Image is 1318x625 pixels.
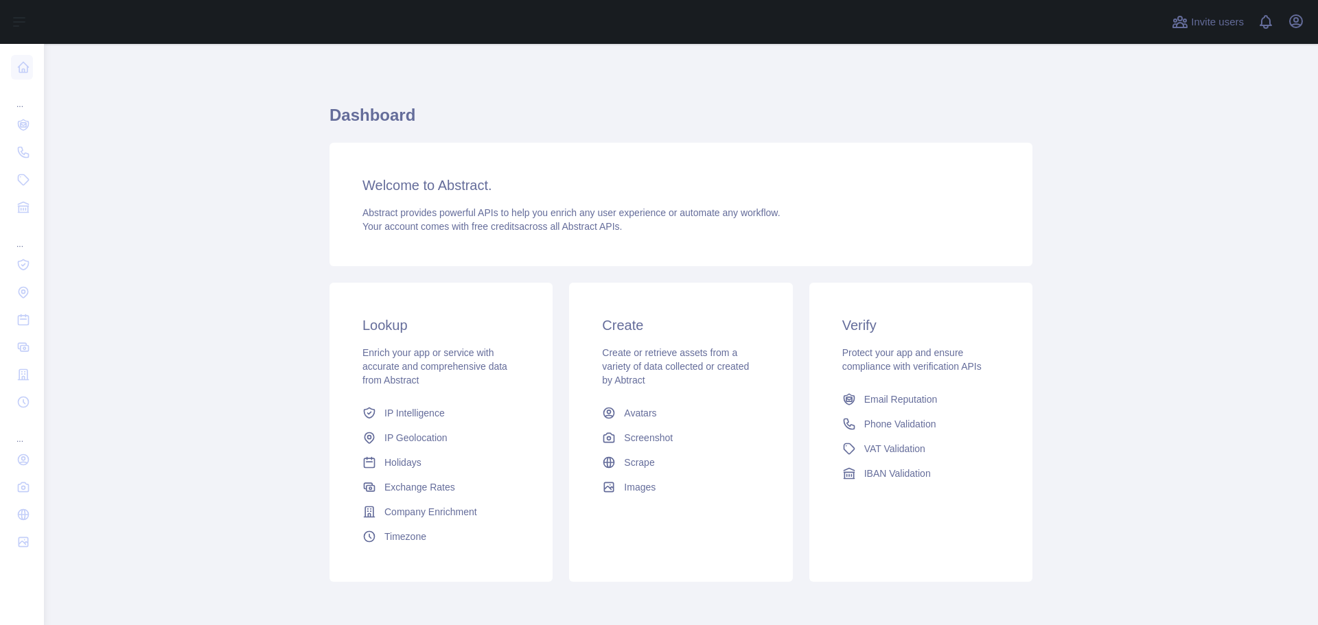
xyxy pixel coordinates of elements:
[357,425,525,450] a: IP Geolocation
[384,530,426,543] span: Timezone
[864,417,936,431] span: Phone Validation
[597,425,765,450] a: Screenshot
[384,505,477,519] span: Company Enrichment
[842,347,982,372] span: Protect your app and ensure compliance with verification APIs
[357,401,525,425] a: IP Intelligence
[472,221,519,232] span: free credits
[602,316,759,335] h3: Create
[357,450,525,475] a: Holidays
[11,82,33,110] div: ...
[362,176,999,195] h3: Welcome to Abstract.
[11,417,33,445] div: ...
[837,461,1005,486] a: IBAN Validation
[362,316,520,335] h3: Lookup
[837,412,1005,436] a: Phone Validation
[11,222,33,250] div: ...
[357,499,525,524] a: Company Enrichment
[864,392,938,406] span: Email Reputation
[597,401,765,425] a: Avatars
[1191,14,1244,30] span: Invite users
[384,480,455,494] span: Exchange Rates
[837,387,1005,412] a: Email Reputation
[864,467,931,480] span: IBAN Validation
[837,436,1005,461] a: VAT Validation
[597,450,765,475] a: Scrape
[384,431,448,445] span: IP Geolocation
[597,475,765,499] a: Images
[624,456,654,469] span: Scrape
[864,442,925,456] span: VAT Validation
[357,524,525,549] a: Timezone
[624,431,673,445] span: Screenshot
[329,104,1032,137] h1: Dashboard
[602,347,749,386] span: Create or retrieve assets from a variety of data collected or created by Abtract
[362,221,622,232] span: Your account comes with across all Abstract APIs.
[1169,11,1247,33] button: Invite users
[384,406,445,420] span: IP Intelligence
[624,480,656,494] span: Images
[362,347,507,386] span: Enrich your app or service with accurate and comprehensive data from Abstract
[842,316,999,335] h3: Verify
[362,207,781,218] span: Abstract provides powerful APIs to help you enrich any user experience or automate any workflow.
[384,456,421,469] span: Holidays
[624,406,656,420] span: Avatars
[357,475,525,499] a: Exchange Rates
